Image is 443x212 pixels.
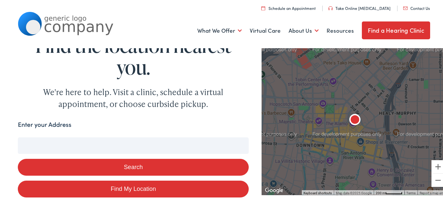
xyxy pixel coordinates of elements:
[406,190,416,194] a: Terms (opens in new tab)
[328,5,333,9] img: utility icon
[303,190,332,194] button: Keyboard shortcuts
[403,4,430,10] a: Contact Us
[289,17,319,42] a: About Us
[250,17,281,42] a: Virtual Care
[263,185,285,194] img: Google
[28,85,239,109] div: We're here to help. Visit a clinic, schedule a virtual appointment, or choose curbside pickup.
[261,5,265,9] img: utility icon
[362,20,430,38] a: Find a Hearing Clinic
[374,189,404,194] button: Map Scale: 200 m per 48 pixels
[18,119,71,128] label: Enter your Address
[18,33,249,77] h1: Find the location nearest you.
[18,158,249,174] button: Search
[261,4,316,10] a: Schedule an Appointment
[18,179,249,196] a: Find My Location
[327,17,354,42] a: Resources
[336,190,372,194] span: Map data ©2025 Google
[263,185,285,194] a: Open this area in Google Maps (opens a new window)
[376,190,385,194] span: 200 m
[197,17,242,42] a: What We Offer
[18,136,249,153] input: Enter your address or zip code
[347,111,363,127] div: The Alamo
[328,4,391,10] a: Take Online [MEDICAL_DATA]
[403,5,408,9] img: utility icon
